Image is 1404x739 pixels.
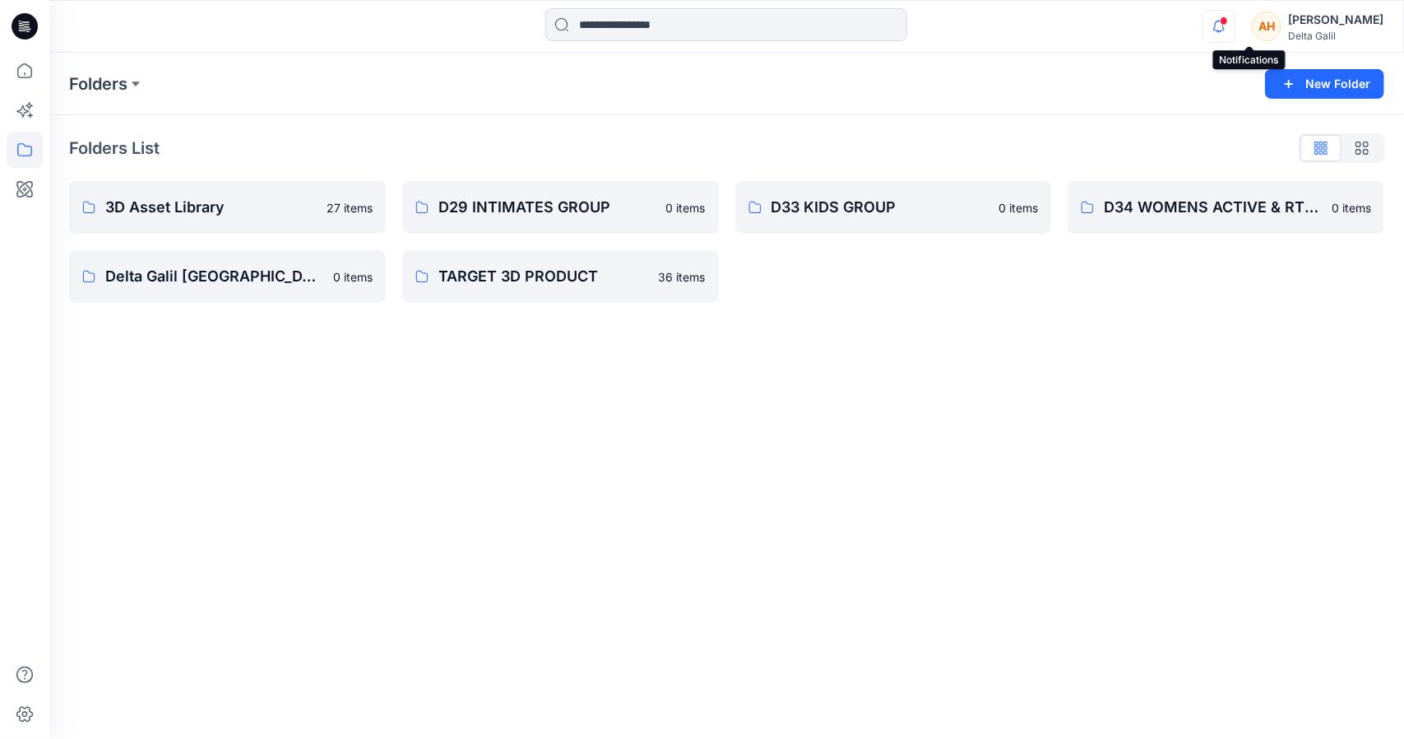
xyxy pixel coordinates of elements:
[69,72,127,95] a: Folders
[1332,199,1371,216] p: 0 items
[327,199,373,216] p: 27 items
[69,181,386,234] a: 3D Asset Library27 items
[438,196,656,219] p: D29 INTIMATES GROUP
[666,199,706,216] p: 0 items
[999,199,1038,216] p: 0 items
[402,250,719,303] a: TARGET 3D PRODUCT36 items
[1104,196,1322,219] p: D34 WOMENS ACTIVE & RTW GROUP
[1265,69,1384,99] button: New Folder
[1288,30,1383,42] div: Delta Galil
[659,268,706,286] p: 36 items
[735,181,1052,234] a: D33 KIDS GROUP0 items
[69,250,386,303] a: Delta Galil [GEOGRAPHIC_DATA]0 items
[1288,10,1383,30] div: [PERSON_NAME]
[1068,181,1384,234] a: D34 WOMENS ACTIVE & RTW GROUP0 items
[402,181,719,234] a: D29 INTIMATES GROUP0 items
[69,136,160,160] p: Folders List
[105,265,323,288] p: Delta Galil [GEOGRAPHIC_DATA]
[772,196,989,219] p: D33 KIDS GROUP
[333,268,373,286] p: 0 items
[105,196,317,219] p: 3D Asset Library
[1252,12,1281,41] div: AH
[438,265,649,288] p: TARGET 3D PRODUCT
